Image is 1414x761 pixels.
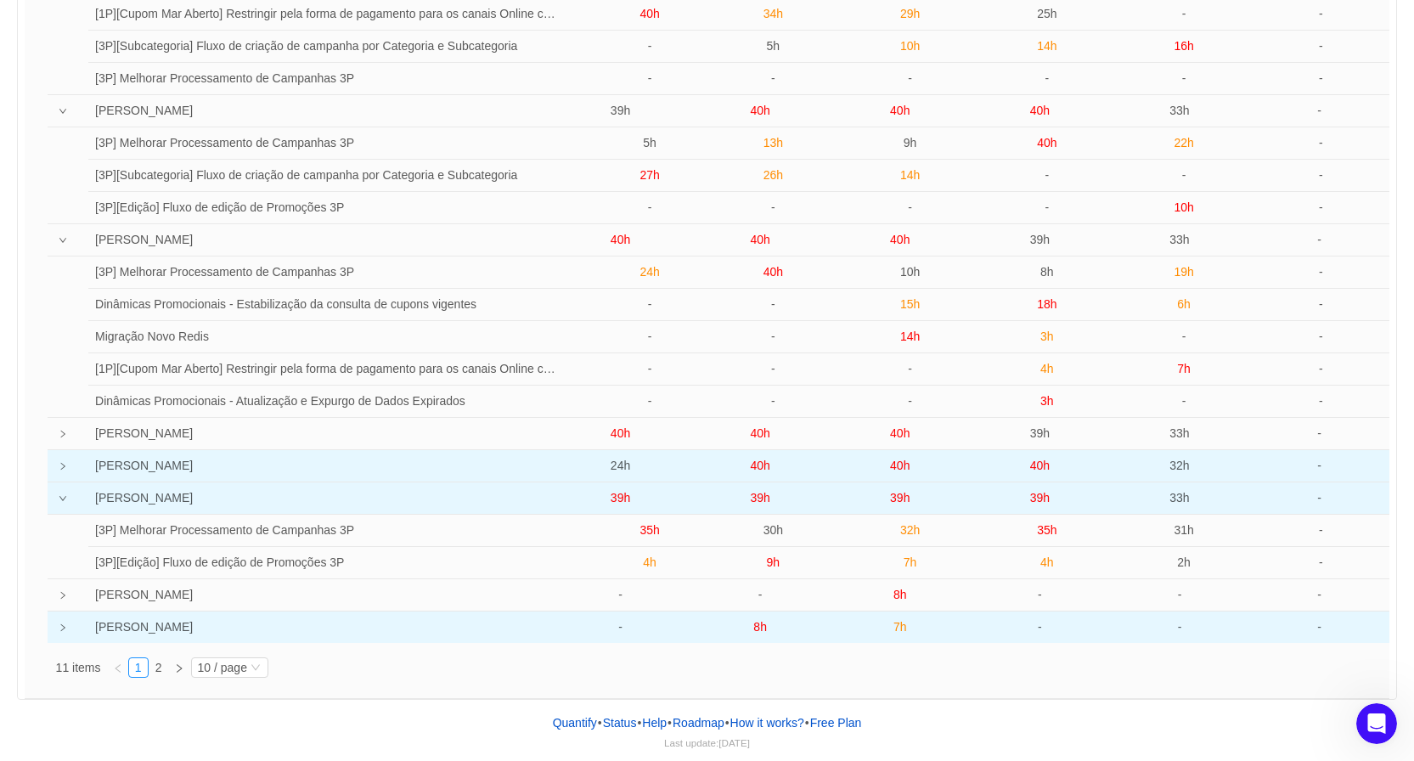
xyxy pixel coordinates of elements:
[611,491,630,505] span: 39h
[771,394,775,408] span: -
[1319,555,1323,569] span: -
[1319,39,1323,53] span: -
[639,168,659,182] span: 27h
[59,623,67,632] i: icon: right
[61,482,550,515] td: THALES BATISTA
[88,192,567,223] td: [3P][Edição] Fluxo de edição de Promoções 3P
[1040,265,1054,279] span: 8h
[1319,71,1323,85] span: -
[1174,523,1193,537] span: 31h
[88,353,567,386] td: [1P][Cupom Mar Aberto] Restringir pela forma de pagamento para os canais Online cupons gerados vi...
[1319,362,1323,375] span: -
[730,710,805,736] button: How it works?
[149,658,168,677] a: 2
[904,555,917,569] span: 7h
[59,462,67,471] i: icon: right
[88,289,567,321] td: Dinâmicas Promocionais - Estabilização da consulta de cupons vigentes
[88,386,567,417] td: Dinâmicas Promocionais - Atualização e Expurgo de Dados Expirados
[750,459,769,472] span: 40h
[1319,394,1323,408] span: -
[1177,555,1191,569] span: 2h
[1182,7,1186,20] span: -
[1037,136,1056,149] span: 40h
[771,71,775,85] span: -
[767,39,780,53] span: 5h
[900,265,920,279] span: 10h
[637,716,641,730] span: •
[1174,200,1193,214] span: 10h
[1317,620,1321,634] span: -
[1169,491,1189,505] span: 33h
[763,168,783,182] span: 26h
[1317,426,1321,440] span: -
[59,591,67,600] i: icon: right
[1182,330,1186,343] span: -
[758,588,763,601] span: -
[598,716,602,730] span: •
[641,710,668,736] a: Help
[809,710,863,736] button: Free Plan
[1030,426,1050,440] span: 39h
[908,71,912,85] span: -
[61,579,550,612] td: BEATRIZ SILVA E SILVA
[1030,491,1050,505] span: 39h
[900,7,920,20] span: 29h
[128,657,149,678] li: 1
[602,710,638,736] a: Status
[648,297,652,311] span: -
[763,7,783,20] span: 34h
[1169,104,1189,117] span: 33h
[1319,7,1323,20] span: -
[643,555,656,569] span: 4h
[1177,362,1191,375] span: 7h
[1177,297,1191,311] span: 6h
[1317,104,1321,117] span: -
[618,620,622,634] span: -
[1040,330,1054,343] span: 3h
[1038,620,1042,634] span: -
[88,63,567,94] td: [3P] Melhorar Processamento de Campanhas 3P
[893,620,907,634] span: 7h
[1319,168,1323,182] span: -
[648,71,652,85] span: -
[1169,459,1189,472] span: 32h
[1037,7,1056,20] span: 25h
[59,107,67,116] i: icon: down
[900,39,920,53] span: 10h
[648,394,652,408] span: -
[648,330,652,343] span: -
[61,95,550,127] td: VITOR MACEDO SILVA
[88,547,567,578] td: [3P][Edição] Fluxo de edição de Promoções 3P
[725,716,730,730] span: •
[1319,330,1323,343] span: -
[908,200,912,214] span: -
[1319,297,1323,311] span: -
[900,297,920,311] span: 15h
[1174,265,1193,279] span: 19h
[59,494,67,503] i: icon: down
[908,394,912,408] span: -
[750,233,769,246] span: 40h
[1045,71,1049,85] span: -
[1038,588,1042,601] span: -
[618,588,622,601] span: -
[648,39,652,53] span: -
[1040,555,1054,569] span: 4h
[611,426,630,440] span: 40h
[611,459,630,472] span: 24h
[88,256,567,289] td: [3P] Melhorar Processamento de Campanhas 3P
[1169,233,1189,246] span: 33h
[1182,71,1186,85] span: -
[251,662,261,674] i: icon: down
[890,104,910,117] span: 40h
[639,523,659,537] span: 35h
[1319,136,1323,149] span: -
[1040,394,1054,408] span: 3h
[611,233,630,246] span: 40h
[805,716,809,730] span: •
[1319,265,1323,279] span: -
[904,136,917,149] span: 9h
[1169,426,1189,440] span: 33h
[900,523,920,537] span: 32h
[1037,297,1056,311] span: 18h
